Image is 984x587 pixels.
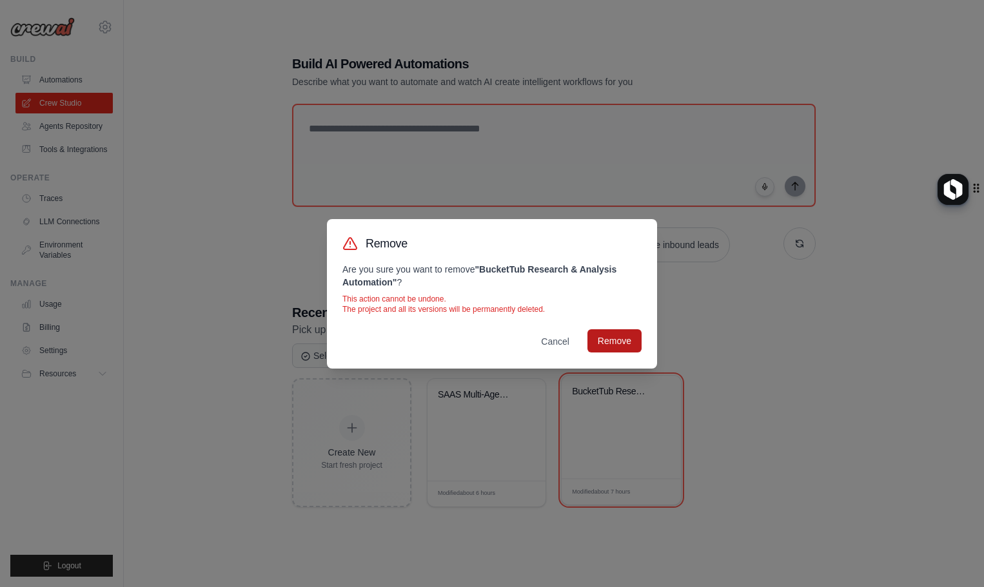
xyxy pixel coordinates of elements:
p: Are you sure you want to remove ? [342,263,642,289]
p: This action cannot be undone. [342,294,642,304]
strong: " BucketTub Research & Analysis Automation " [342,264,616,287]
button: Cancel [531,330,580,353]
button: Remove [587,329,642,352]
h3: Remove [366,235,408,253]
p: The project and all its versions will be permanently deleted. [342,304,642,314]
